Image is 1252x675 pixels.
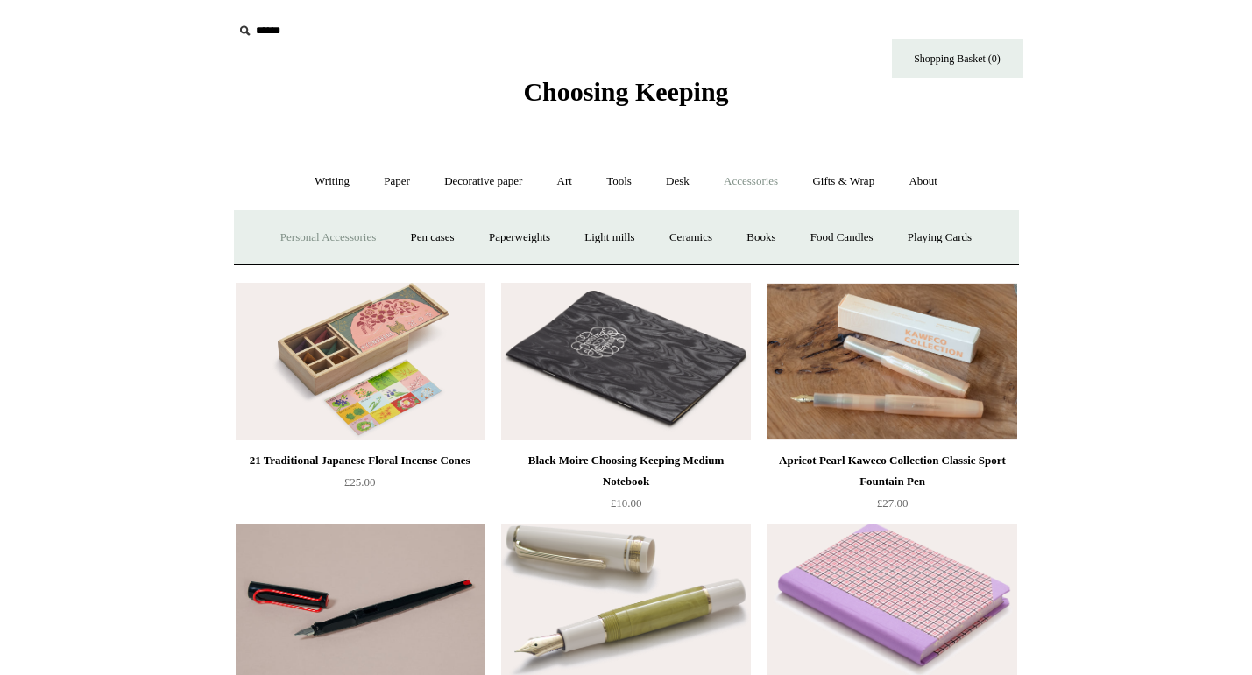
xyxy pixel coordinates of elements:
img: Black Moire Choosing Keeping Medium Notebook [501,283,750,440]
a: Black Moire Choosing Keeping Medium Notebook £10.00 [501,450,750,522]
div: 21 Traditional Japanese Floral Incense Cones [240,450,480,471]
a: Writing [299,158,365,205]
a: Apricot Pearl Kaweco Collection Classic Sport Fountain Pen Apricot Pearl Kaweco Collection Classi... [767,283,1016,440]
a: Gifts & Wrap [796,158,890,205]
a: Apricot Pearl Kaweco Collection Classic Sport Fountain Pen £27.00 [767,450,1016,522]
a: Paper [368,158,426,205]
img: Apricot Pearl Kaweco Collection Classic Sport Fountain Pen [767,283,1016,440]
a: Choosing Keeping [523,91,728,103]
a: Art [541,158,588,205]
a: Books [731,214,791,261]
a: Black Moire Choosing Keeping Medium Notebook Black Moire Choosing Keeping Medium Notebook [501,283,750,440]
div: Apricot Pearl Kaweco Collection Classic Sport Fountain Pen [772,450,1012,492]
a: Light mills [569,214,650,261]
a: Pen cases [394,214,470,261]
a: Tools [591,158,647,205]
a: 21 Traditional Japanese Floral Incense Cones 21 Traditional Japanese Floral Incense Cones [236,283,485,440]
a: Desk [650,158,705,205]
div: Black Moire Choosing Keeping Medium Notebook [506,450,746,492]
a: Paperweights [473,214,566,261]
a: Decorative paper [428,158,538,205]
a: 21 Traditional Japanese Floral Incense Cones £25.00 [236,450,485,522]
a: Personal Accessories [265,214,392,261]
a: Playing Cards [892,214,987,261]
a: Ceramics [654,214,728,261]
img: 21 Traditional Japanese Floral Incense Cones [236,283,485,440]
a: About [893,158,953,205]
span: Choosing Keeping [523,77,728,106]
a: Food Candles [795,214,889,261]
span: £10.00 [611,496,642,510]
a: Accessories [708,158,794,205]
a: Shopping Basket (0) [892,39,1023,78]
span: £27.00 [877,496,909,510]
span: £25.00 [344,475,376,489]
